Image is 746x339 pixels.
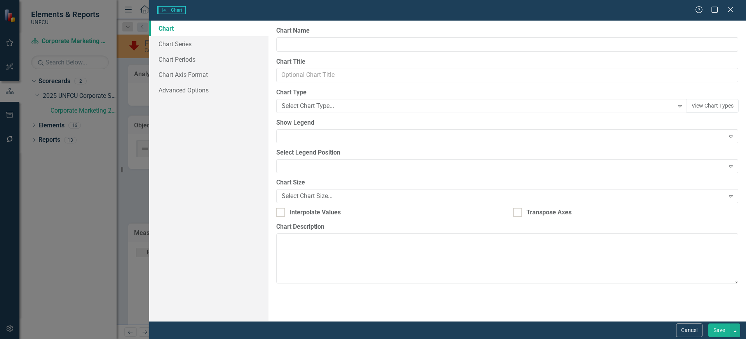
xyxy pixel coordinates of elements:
[282,191,724,200] div: Select Chart Size...
[708,323,730,337] button: Save
[276,223,738,231] label: Chart Description
[276,26,738,35] label: Chart Name
[149,67,268,82] a: Chart Axis Format
[289,208,341,217] div: Interpolate Values
[276,57,738,66] label: Chart Title
[282,102,673,111] div: Select Chart Type...
[149,82,268,98] a: Advanced Options
[526,208,572,217] div: Transpose Axes
[149,21,268,36] a: Chart
[276,178,738,187] label: Chart Size
[276,148,738,157] label: Select Legend Position
[276,118,738,127] label: Show Legend
[687,99,739,113] button: View Chart Types
[149,36,268,52] a: Chart Series
[276,88,738,97] label: Chart Type
[149,52,268,67] a: Chart Periods
[276,68,738,82] input: Optional Chart Title
[157,6,186,14] span: Chart
[676,323,702,337] button: Cancel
